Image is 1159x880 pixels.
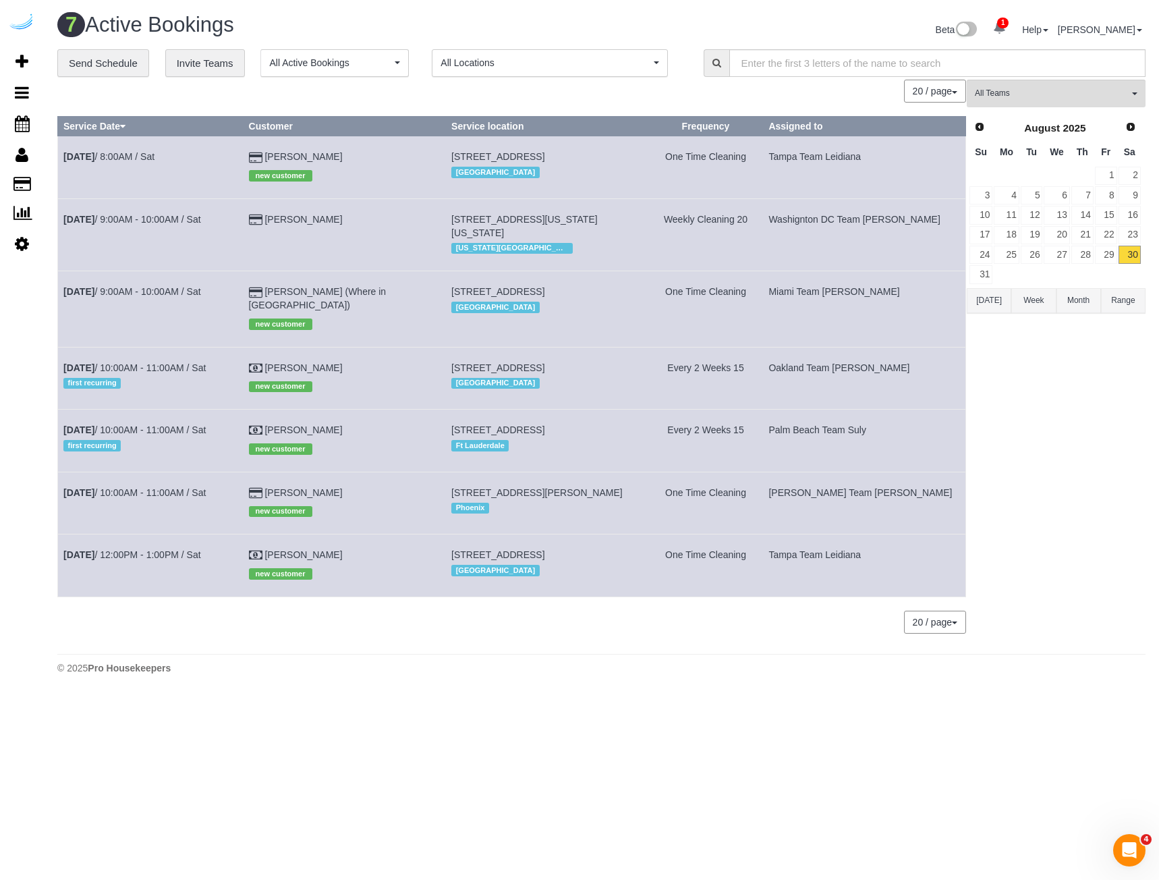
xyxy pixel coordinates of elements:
td: Customer [243,198,446,271]
strong: Pro Housekeepers [88,663,171,673]
span: first recurring [63,378,121,389]
a: Send Schedule [57,49,149,78]
a: 7 [1071,186,1094,204]
span: 4 [1141,834,1152,845]
td: Customer [243,271,446,347]
a: 28 [1071,246,1094,264]
img: Automaid Logo [8,13,35,32]
a: [DATE]/ 9:00AM - 10:00AM / Sat [63,214,201,225]
span: first recurring [63,440,121,451]
a: 8 [1095,186,1117,204]
button: Week [1011,288,1056,313]
a: [PERSON_NAME] [264,151,342,162]
a: 29 [1095,246,1117,264]
i: Cash Payment [249,426,262,435]
td: Frequency [648,136,763,198]
a: [PERSON_NAME] [264,362,342,373]
a: 5 [1021,186,1043,204]
div: Location [451,499,643,517]
td: Service location [446,136,649,198]
span: Friday [1101,146,1110,157]
a: [DATE]/ 10:00AM - 11:00AM / Sat [63,487,206,498]
a: 1 [1095,167,1117,185]
td: Service location [446,271,649,347]
span: [STREET_ADDRESS] [451,286,544,297]
td: Assigned to [763,534,966,597]
td: Schedule date [58,472,244,534]
a: 16 [1119,206,1141,224]
span: Monday [1000,146,1013,157]
i: Credit Card Payment [249,153,262,163]
a: Invite Teams [165,49,245,78]
span: Next [1125,121,1136,132]
td: Service location [446,534,649,597]
i: Credit Card Payment [249,215,262,225]
div: Location [451,163,643,181]
div: Location [451,561,643,579]
td: Frequency [648,472,763,534]
a: 24 [969,246,992,264]
a: 30 [1119,246,1141,264]
a: [PERSON_NAME] [1058,24,1142,35]
a: 23 [1119,226,1141,244]
span: new customer [249,443,312,454]
td: Frequency [648,271,763,347]
a: Next [1121,118,1140,137]
button: All Teams [967,80,1146,107]
td: Schedule date [58,347,244,409]
span: new customer [249,170,312,181]
span: Prev [974,121,985,132]
a: Help [1022,24,1048,35]
span: 7 [57,12,85,37]
button: All Locations [432,49,668,77]
span: All Teams [975,88,1129,99]
a: 26 [1021,246,1043,264]
span: new customer [249,319,312,329]
span: Thursday [1077,146,1088,157]
span: [STREET_ADDRESS][PERSON_NAME] [451,487,623,498]
td: Schedule date [58,198,244,271]
a: [PERSON_NAME] [264,487,342,498]
td: Schedule date [58,136,244,198]
span: Phoenix [451,503,489,514]
span: [STREET_ADDRESS] [451,362,544,373]
a: [PERSON_NAME] [264,214,342,225]
a: 14 [1071,206,1094,224]
nav: Pagination navigation [905,611,966,634]
td: Frequency [648,198,763,271]
div: Location [451,375,643,392]
span: Wednesday [1050,146,1064,157]
span: [US_STATE][GEOGRAPHIC_DATA] [451,243,573,254]
a: 2 [1119,167,1141,185]
a: 9 [1119,186,1141,204]
td: Assigned to [763,198,966,271]
div: Location [451,437,643,454]
a: [DATE]/ 9:00AM - 10:00AM / Sat [63,286,201,297]
i: Credit Card Payment [249,288,262,298]
a: Beta [936,24,978,35]
a: [DATE]/ 10:00AM - 11:00AM / Sat [63,424,206,435]
i: Cash Payment [249,551,262,560]
div: Location [451,298,643,316]
span: [GEOGRAPHIC_DATA] [451,167,540,177]
a: 25 [994,246,1019,264]
button: [DATE] [967,288,1011,313]
th: Assigned to [763,117,966,136]
td: Service location [446,410,649,472]
th: Service location [446,117,649,136]
td: Service location [446,198,649,271]
span: new customer [249,506,312,517]
td: Schedule date [58,271,244,347]
a: 6 [1044,186,1069,204]
ol: All Teams [967,80,1146,101]
a: 20 [1044,226,1069,244]
div: Location [451,240,643,257]
a: 11 [994,206,1019,224]
button: 20 / page [904,611,966,634]
a: 22 [1095,226,1117,244]
a: 27 [1044,246,1069,264]
a: 13 [1044,206,1069,224]
td: Assigned to [763,271,966,347]
span: 2025 [1063,122,1085,134]
td: Frequency [648,347,763,409]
